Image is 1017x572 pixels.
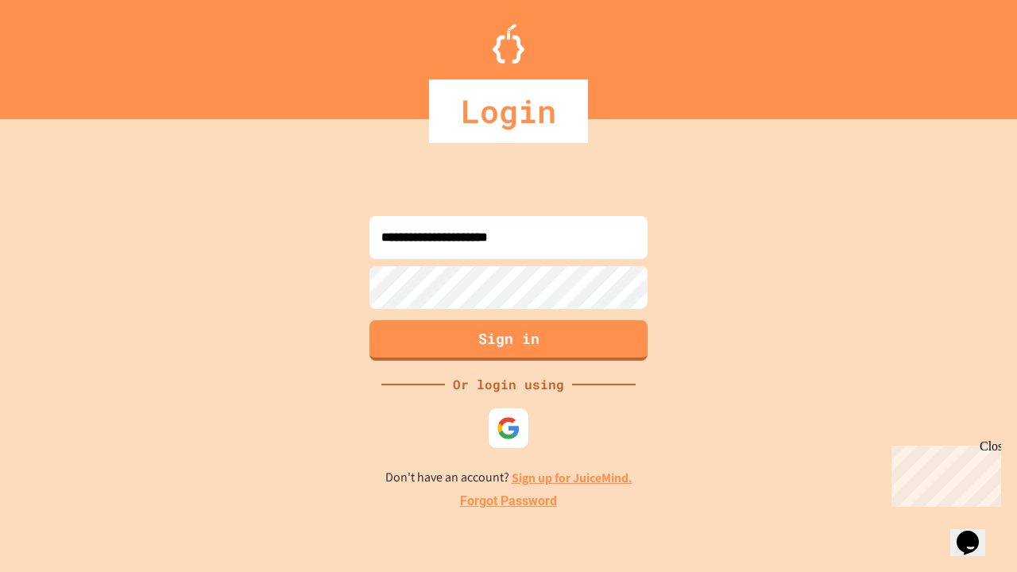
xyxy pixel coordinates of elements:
img: google-icon.svg [497,416,520,440]
iframe: chat widget [885,439,1001,507]
button: Sign in [369,320,648,361]
p: Don't have an account? [385,468,632,488]
div: Chat with us now!Close [6,6,110,101]
a: Sign up for JuiceMind. [512,470,632,486]
div: Login [429,79,588,143]
div: Or login using [445,375,572,394]
img: Logo.svg [493,24,524,64]
iframe: chat widget [950,508,1001,556]
a: Forgot Password [460,492,557,511]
